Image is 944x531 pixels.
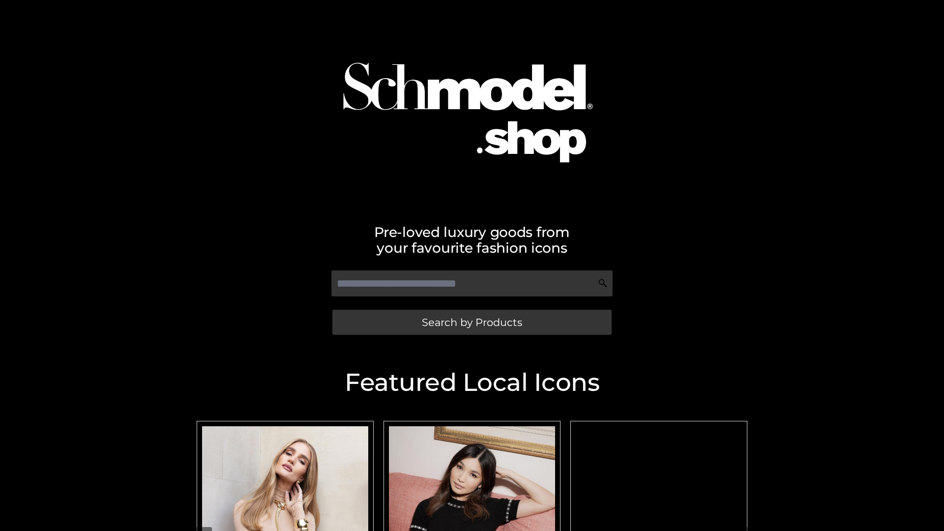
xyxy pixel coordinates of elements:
[598,278,608,288] img: Search Icon
[332,310,612,335] a: Search by Products
[192,370,752,395] h2: Featured Local Icons​
[422,317,522,327] span: Search by Products
[192,224,752,256] h2: Pre-loved luxury goods from your favourite fashion icons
